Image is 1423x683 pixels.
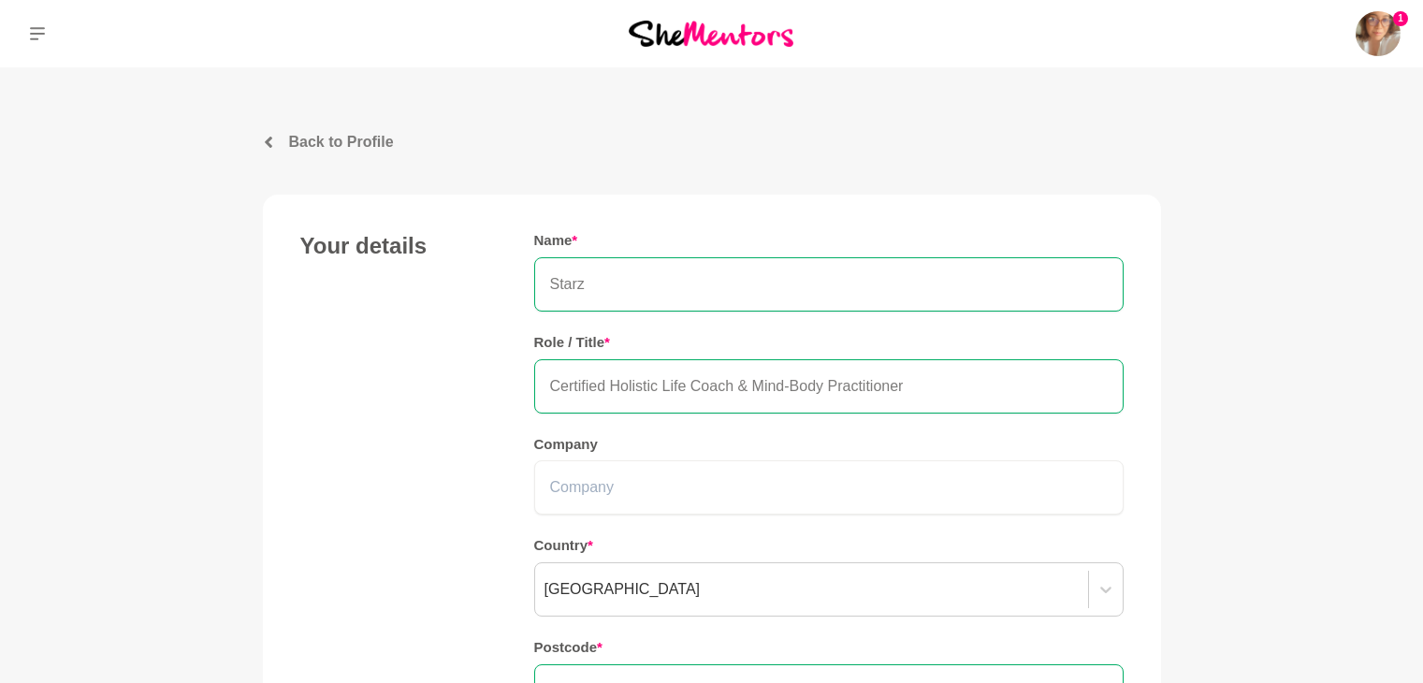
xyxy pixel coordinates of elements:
[1356,11,1401,56] a: Starz1
[534,460,1124,515] input: Company
[534,257,1124,312] input: Name
[300,232,497,260] h4: Your details
[534,436,1124,454] h5: Company
[545,578,701,601] div: [GEOGRAPHIC_DATA]
[629,21,793,46] img: She Mentors Logo
[534,639,1124,657] h5: Postcode
[534,537,1124,555] h5: Country
[534,334,1124,352] h5: Role / Title
[1393,11,1408,26] span: 1
[263,131,1161,153] a: Back to Profile
[534,232,1124,250] h5: Name
[289,131,394,153] p: Back to Profile
[1356,11,1401,56] img: Starz
[534,359,1124,414] input: Role / Title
